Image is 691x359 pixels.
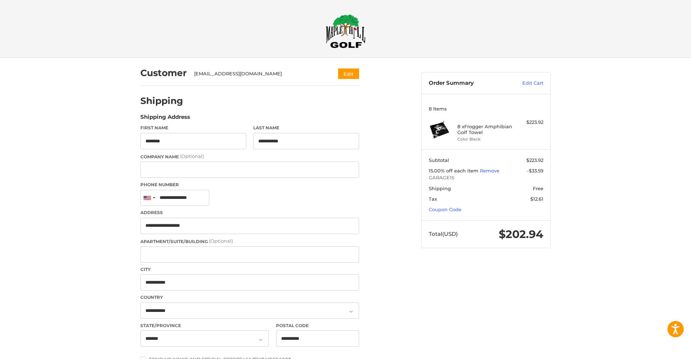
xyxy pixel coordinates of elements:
[209,238,233,244] small: (Optional)
[429,196,437,202] span: Tax
[533,185,543,191] span: Free
[140,113,190,125] legend: Shipping Address
[429,157,449,163] span: Subtotal
[429,185,451,191] span: Shipping
[530,196,543,202] span: $12.61
[457,136,513,142] li: Color Black
[140,67,187,79] h2: Customer
[499,227,543,241] span: $202.94
[180,153,204,159] small: (Optional)
[507,80,543,87] a: Edit Cart
[480,168,499,174] a: Remove
[326,14,366,48] img: Maple Hill Golf
[141,190,157,206] div: United States: +1
[429,168,480,174] span: 15.00% off each item
[140,95,183,107] h2: Shipping
[429,174,543,181] span: GARAGE15
[140,153,359,160] label: Company Name
[429,106,543,112] h3: 8 Items
[527,168,543,174] span: -$33.59
[338,68,359,79] button: Edit
[140,125,246,131] label: First Name
[140,209,359,216] label: Address
[140,181,359,188] label: Phone Number
[526,157,543,163] span: $223.92
[457,124,513,135] h4: 8 x Frogger Amphibian Golf Towel
[140,238,359,245] label: Apartment/Suite/Building
[429,80,507,87] h3: Order Summary
[253,125,359,131] label: Last Name
[515,119,543,126] div: $223.92
[194,70,324,78] div: [EMAIL_ADDRESS][DOMAIN_NAME]
[140,322,269,329] label: State/Province
[140,294,359,301] label: Country
[276,322,359,329] label: Postal Code
[429,206,461,212] a: Coupon Code
[429,230,458,237] span: Total (USD)
[140,266,359,273] label: City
